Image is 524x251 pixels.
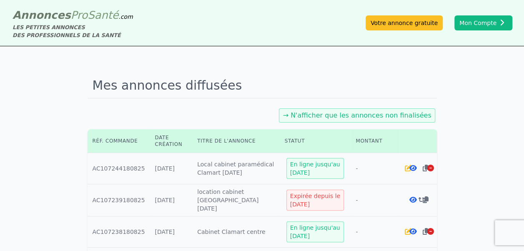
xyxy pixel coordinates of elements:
[150,153,193,184] td: [DATE]
[150,184,193,216] td: [DATE]
[150,216,193,248] td: [DATE]
[88,184,150,216] td: AC107239180825
[88,216,150,248] td: AC107238180825
[88,73,437,98] h1: Mes annonces diffusées
[118,13,133,20] span: .com
[13,9,71,21] span: Annonces
[192,216,280,248] td: Cabinet Clamart centre
[427,165,434,171] i: Arrêter la diffusion de l'annonce
[283,111,431,119] a: → N'afficher que les annonces non finalisées
[280,129,351,153] th: Statut
[351,216,400,248] td: -
[423,196,429,203] i: Dupliquer l'annonce
[286,158,344,179] div: En ligne jusqu'au [DATE]
[88,129,150,153] th: Réf. commande
[192,184,280,216] td: location cabinet [GEOGRAPHIC_DATA][DATE]
[409,196,417,203] i: Voir l'annonce
[418,196,426,203] i: Renouveler la commande
[423,165,429,171] i: Dupliquer l'annonce
[88,153,150,184] td: AC107244180825
[286,190,344,211] div: Expirée depuis le [DATE]
[286,221,344,242] div: En ligne jusqu'au [DATE]
[192,153,280,184] td: Local cabinet paramédical Clamart [DATE]
[351,129,400,153] th: Montant
[192,129,280,153] th: Titre de l'annonce
[150,129,193,153] th: Date création
[409,228,417,235] i: Voir l'annonce
[13,9,133,21] a: AnnoncesProSanté.com
[71,9,88,21] span: Pro
[13,23,133,39] div: LES PETITES ANNONCES DES PROFESSIONNELS DE LA SANTÉ
[366,15,443,30] a: Votre annonce gratuite
[405,228,411,235] i: Editer l'annonce
[427,228,434,235] i: Arrêter la diffusion de l'annonce
[351,184,400,216] td: -
[409,165,417,171] i: Voir l'annonce
[405,165,411,171] i: Editer l'annonce
[423,228,429,235] i: Dupliquer l'annonce
[88,9,118,21] span: Santé
[351,153,400,184] td: -
[454,15,512,30] button: Mon Compte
